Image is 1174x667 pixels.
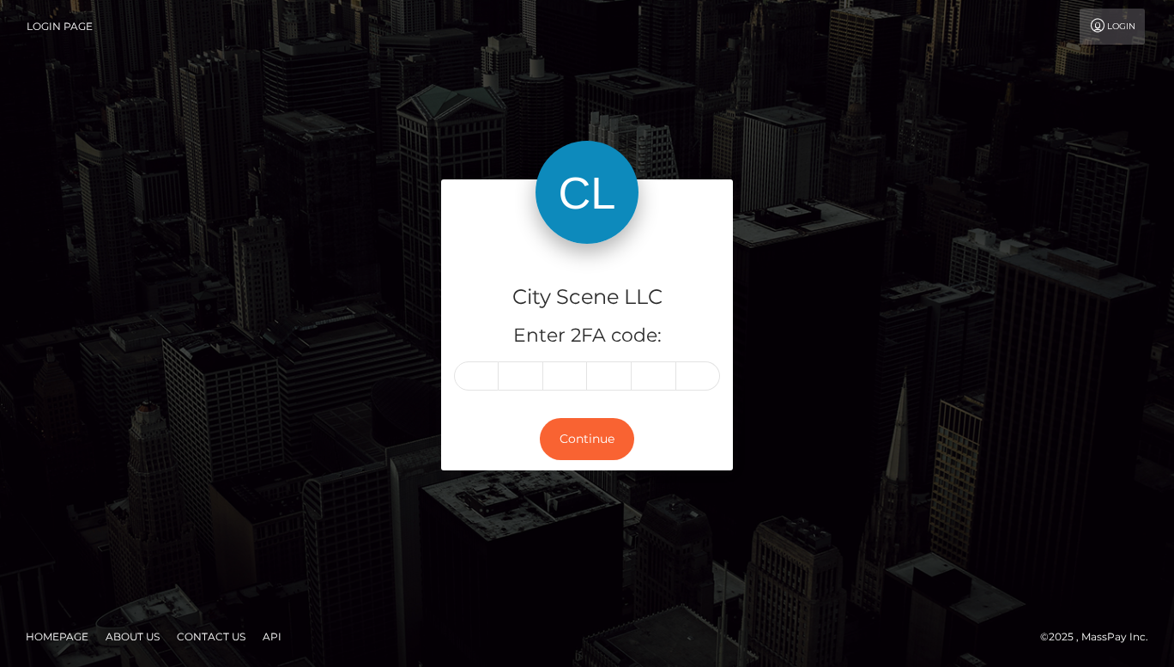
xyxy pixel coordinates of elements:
h4: City Scene LLC [454,282,720,312]
a: Contact Us [170,623,252,650]
a: Login [1080,9,1145,45]
div: © 2025 , MassPay Inc. [1040,628,1161,646]
img: City Scene LLC [536,141,638,244]
a: Login Page [27,9,93,45]
a: About Us [99,623,166,650]
a: Homepage [19,623,95,650]
button: Continue [540,418,634,460]
h5: Enter 2FA code: [454,323,720,349]
a: API [256,623,288,650]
